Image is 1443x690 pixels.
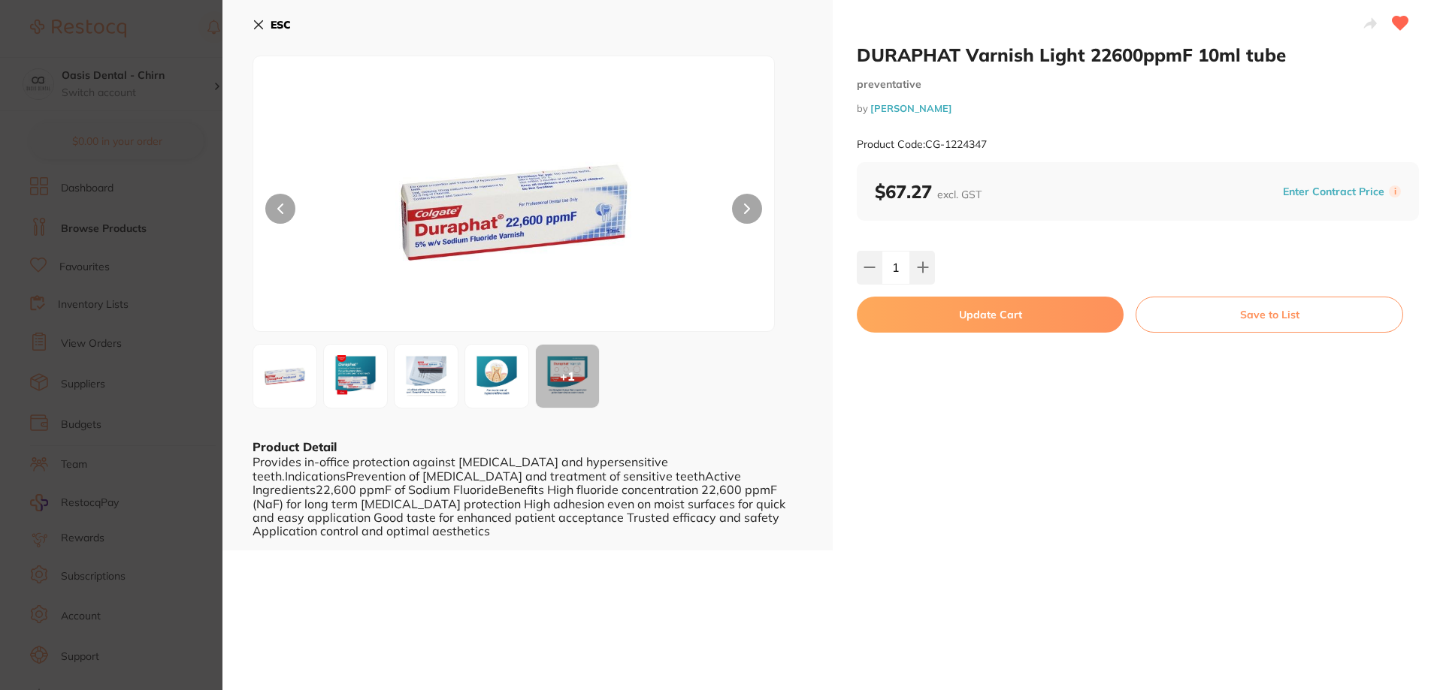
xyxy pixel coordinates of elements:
[328,349,383,403] img: MjQzNDdfMi5qcGc
[535,344,600,408] button: +1
[271,18,291,32] b: ESC
[253,439,337,454] b: Product Detail
[875,180,982,203] b: $67.27
[258,349,312,403] img: MjQzNDdfMS5qcGc
[857,44,1419,66] h2: DURAPHAT Varnish Light 22600ppmF 10ml tube
[857,297,1124,333] button: Update Cart
[1136,297,1403,333] button: Save to List
[1389,185,1401,197] label: i
[470,349,524,403] img: MjQzNDdfNC5qcGc
[1278,185,1389,199] button: Enter Contract Price
[358,94,670,331] img: MjQzNDdfMS5qcGc
[870,102,952,114] a: [PERSON_NAME]
[253,455,803,538] div: Provides in-office protection against [MEDICAL_DATA] and hypersensitive teeth.IndicationsPreventi...
[857,78,1419,91] small: preventative
[536,345,599,408] div: + 1
[399,349,453,403] img: MjQzNDdfMy5qcGc
[857,103,1419,114] small: by
[857,138,987,151] small: Product Code: CG-1224347
[937,188,982,201] span: excl. GST
[253,12,291,38] button: ESC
